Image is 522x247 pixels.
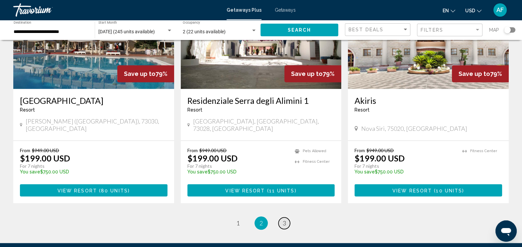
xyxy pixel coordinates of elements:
iframe: Button to launch messaging window [495,220,517,242]
button: View Resort(11 units) [187,184,335,196]
button: Change currency [465,6,481,15]
span: 3 [283,219,286,227]
button: Change language [443,6,455,15]
span: $949.00 USD [199,147,227,153]
a: [GEOGRAPHIC_DATA] [20,96,167,106]
span: ( ) [432,188,464,193]
span: Save up to [291,70,323,77]
span: Best Deals [349,27,383,32]
span: Pets Allowed [303,149,326,153]
span: USD [465,8,475,13]
span: 2 (22 units available) [183,29,226,34]
button: Filter [417,23,482,37]
span: Fitness Center [470,149,497,153]
span: [PERSON_NAME] ([GEOGRAPHIC_DATA]), 73030, [GEOGRAPHIC_DATA] [26,118,167,132]
span: Save up to [124,70,156,77]
p: For 7 nights [187,163,288,169]
a: Getaways [275,7,296,13]
span: Resort [20,107,35,113]
span: Save up to [459,70,490,77]
button: View Resort(10 units) [355,184,502,196]
button: Search [261,24,339,36]
mat-select: Sort by [349,27,408,33]
button: User Menu [491,3,509,17]
p: $199.00 USD [20,153,70,163]
span: You save [355,169,375,174]
span: Map [489,25,499,35]
p: $750.00 USD [20,169,161,174]
span: Resort [355,107,369,113]
span: 10 units [436,188,462,193]
span: AF [496,7,504,13]
span: Resort [187,107,202,113]
span: [DATE] (245 units available) [98,29,155,34]
span: 1 [236,219,240,227]
a: Residenziale Serra degli Alimini 1 [187,96,335,106]
span: $949.00 USD [32,147,59,153]
span: View Resort [225,188,265,193]
p: $750.00 USD [355,169,456,174]
span: ( ) [97,188,130,193]
span: Nova Siri, 75020, [GEOGRAPHIC_DATA] [361,125,467,132]
p: $199.00 USD [355,153,405,163]
span: From [20,147,30,153]
button: View Resort(80 units) [20,184,167,196]
span: View Resort [392,188,432,193]
div: 79% [117,65,174,82]
span: [GEOGRAPHIC_DATA], [GEOGRAPHIC_DATA], 73028, [GEOGRAPHIC_DATA] [193,118,335,132]
span: 80 units [101,188,128,193]
span: You save [187,169,208,174]
div: 79% [284,65,341,82]
a: Travorium [13,3,220,17]
p: $199.00 USD [187,153,238,163]
p: For 7 nights [20,163,161,169]
span: 11 units [269,188,295,193]
span: ( ) [265,188,296,193]
span: From [355,147,365,153]
ul: Pagination [13,216,509,230]
span: View Resort [57,188,97,193]
div: 79% [452,65,509,82]
span: 2 [260,219,263,227]
a: Getaways Plus [227,7,261,13]
span: $949.00 USD [366,147,394,153]
a: Akiris [355,96,502,106]
span: From [187,147,198,153]
span: Filters [421,27,443,33]
span: en [443,8,449,13]
span: Search [288,28,311,33]
p: For 7 nights [355,163,456,169]
p: $750.00 USD [187,169,288,174]
span: You save [20,169,40,174]
span: Fitness Center [303,159,330,164]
